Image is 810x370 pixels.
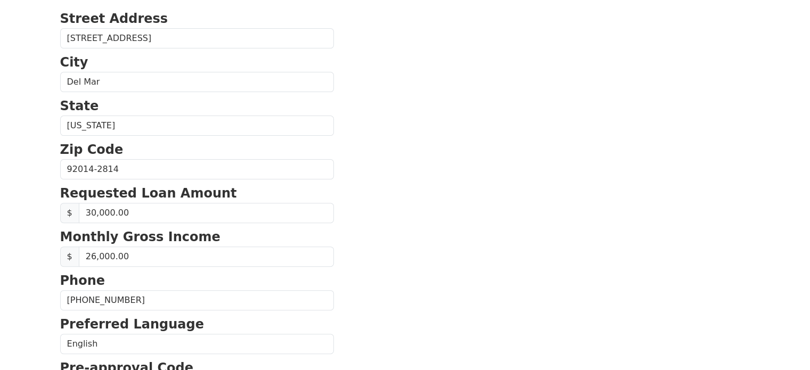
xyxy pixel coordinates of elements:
[60,227,334,246] p: Monthly Gross Income
[60,246,79,267] span: $
[79,203,334,223] input: Requested Loan Amount
[60,203,79,223] span: $
[60,55,88,70] strong: City
[79,246,334,267] input: Monthly Gross Income
[60,98,99,113] strong: State
[60,159,334,179] input: Zip Code
[60,290,334,310] input: Phone
[60,28,334,48] input: Street Address
[60,142,124,157] strong: Zip Code
[60,186,237,201] strong: Requested Loan Amount
[60,11,168,26] strong: Street Address
[60,317,204,332] strong: Preferred Language
[60,72,334,92] input: City
[60,273,105,288] strong: Phone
